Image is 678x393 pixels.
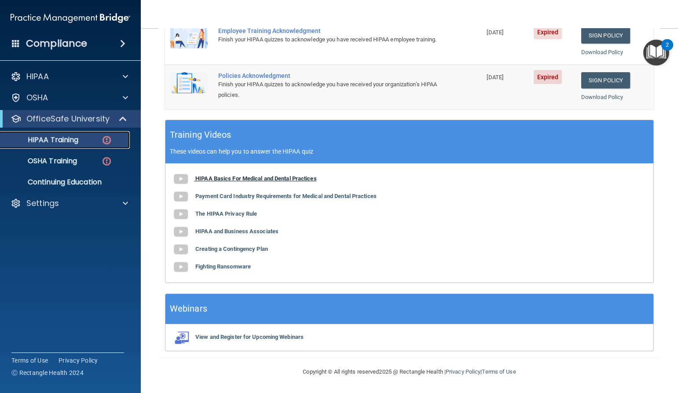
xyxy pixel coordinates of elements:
[170,127,231,143] h5: Training Videos
[581,72,630,88] a: Sign Policy
[195,334,304,340] b: View and Register for Upcoming Webinars
[218,79,437,100] div: Finish your HIPAA quizzes to acknowledge you have received your organization’s HIPAA policies.
[172,241,190,258] img: gray_youtube_icon.38fcd6cc.png
[6,178,126,187] p: Continuing Education
[172,331,190,344] img: webinarIcon.c7ebbf15.png
[26,71,49,82] p: HIPAA
[11,198,128,209] a: Settings
[666,45,669,56] div: 2
[11,71,128,82] a: HIPAA
[6,136,78,144] p: HIPAA Training
[195,246,268,252] b: Creating a Contingency Plan
[581,49,623,55] a: Download Policy
[195,193,377,199] b: Payment Card Industry Requirements for Medical and Dental Practices
[581,94,623,100] a: Download Policy
[487,29,503,36] span: [DATE]
[170,148,649,155] p: These videos can help you to answer the HIPAA quiz
[534,70,562,84] span: Expired
[446,368,480,375] a: Privacy Policy
[170,301,207,316] h5: Webinars
[26,198,59,209] p: Settings
[195,228,279,235] b: HIPAA and Business Associates
[487,74,503,81] span: [DATE]
[643,40,669,66] button: Open Resource Center, 2 new notifications
[101,135,112,146] img: danger-circle.6113f641.png
[172,223,190,241] img: gray_youtube_icon.38fcd6cc.png
[101,156,112,167] img: danger-circle.6113f641.png
[26,92,48,103] p: OSHA
[172,170,190,188] img: gray_youtube_icon.38fcd6cc.png
[6,157,77,165] p: OSHA Training
[195,263,251,270] b: Fighting Ransomware
[172,258,190,276] img: gray_youtube_icon.38fcd6cc.png
[218,27,437,34] div: Employee Training Acknowledgment
[218,72,437,79] div: Policies Acknowledgment
[11,114,128,124] a: OfficeSafe University
[218,34,437,45] div: Finish your HIPAA quizzes to acknowledge you have received HIPAA employee training.
[249,358,570,386] div: Copyright © All rights reserved 2025 @ Rectangle Health | |
[11,9,130,27] img: PMB logo
[26,114,110,124] p: OfficeSafe University
[26,37,87,50] h4: Compliance
[172,188,190,206] img: gray_youtube_icon.38fcd6cc.png
[59,356,98,365] a: Privacy Policy
[482,368,516,375] a: Terms of Use
[172,206,190,223] img: gray_youtube_icon.38fcd6cc.png
[195,175,317,182] b: HIPAA Basics For Medical and Dental Practices
[534,25,562,39] span: Expired
[195,210,257,217] b: The HIPAA Privacy Rule
[11,92,128,103] a: OSHA
[581,27,630,44] a: Sign Policy
[11,368,84,377] span: Ⓒ Rectangle Health 2024
[11,356,48,365] a: Terms of Use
